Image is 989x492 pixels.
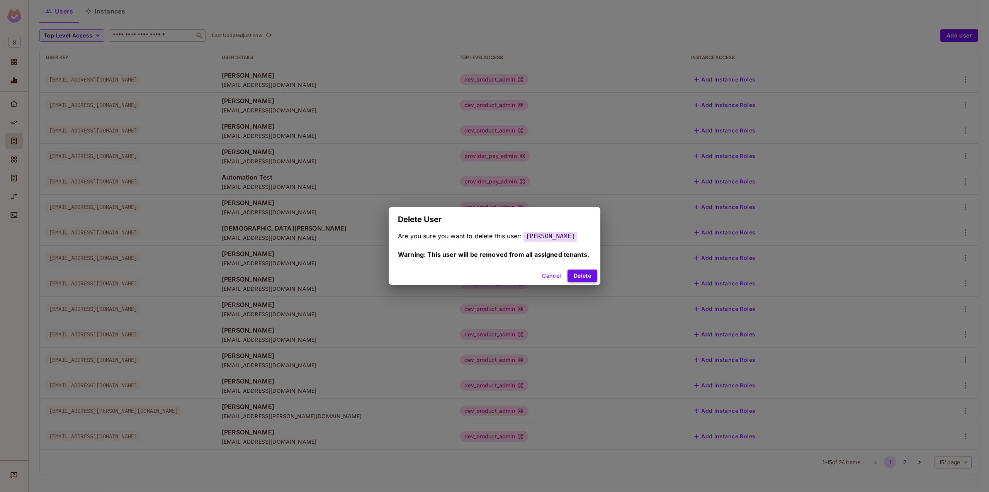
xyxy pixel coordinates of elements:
h2: Delete User [389,207,600,232]
span: Are you sure you want to delete this user: [398,232,522,240]
span: [PERSON_NAME] [523,231,577,242]
span: Warning: This user will be removed from all assigned tenants. [398,251,589,258]
button: Delete [568,270,597,282]
button: Cancel [539,270,564,282]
